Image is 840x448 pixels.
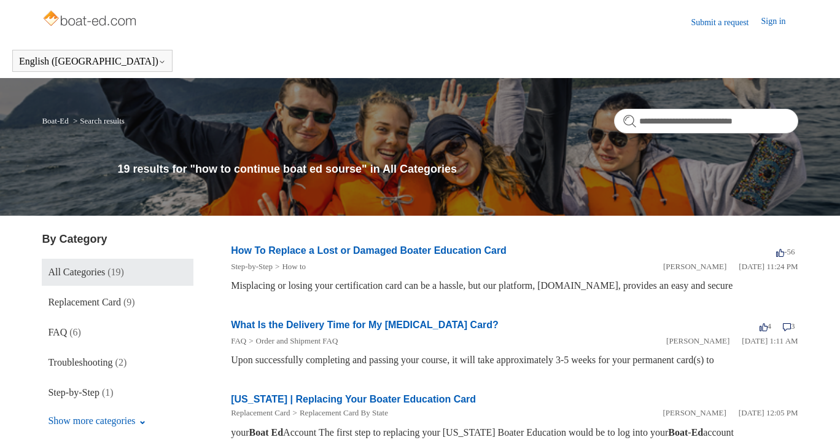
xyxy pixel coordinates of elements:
a: FAQ (6) [42,319,193,346]
a: [US_STATE] | Replacing Your Boater Education Card [231,394,476,404]
a: Replacement Card (9) [42,289,193,316]
a: Sign in [761,15,798,29]
em: Ed [691,427,704,438]
li: How to [273,261,306,273]
span: 4 [760,321,772,331]
span: (19) [107,267,124,277]
span: -56 [776,247,795,256]
a: How To Replace a Lost or Damaged Boater Education Card [231,245,507,256]
span: All Categories [48,267,105,277]
time: 03/14/2022, 01:11 [742,336,798,345]
em: Boat [668,427,688,438]
span: Troubleshooting [48,357,112,367]
div: Upon successfully completing and passing your course, it will take approximately 3-5 weeks for yo... [231,353,798,367]
span: (9) [123,297,135,307]
h3: By Category [42,231,193,248]
li: Search results [71,116,125,125]
a: Step-by-Step (1) [42,379,193,406]
em: Ed [271,427,284,438]
a: Boat-Ed [42,116,68,125]
li: Replacement Card By State [290,407,388,419]
span: (1) [102,387,114,398]
li: [PERSON_NAME] [666,335,729,347]
a: Troubleshooting (2) [42,349,193,376]
a: Order and Shipment FAQ [256,336,338,345]
span: 3 [783,321,795,331]
span: (6) [69,327,81,337]
li: [PERSON_NAME] [663,407,726,419]
span: FAQ [48,327,67,337]
span: Step-by-Step [48,387,99,398]
h1: 19 results for "how to continue boat ed sourse" in All Categories [118,161,798,178]
a: FAQ [231,336,246,345]
li: [PERSON_NAME] [663,261,726,273]
span: Replacement Card [48,297,121,307]
a: How to [282,262,306,271]
a: Step-by-Step [231,262,273,271]
li: Replacement Card [231,407,290,419]
button: English ([GEOGRAPHIC_DATA]) [19,56,166,67]
img: Boat-Ed Help Center home page [42,7,139,32]
span: (2) [115,357,127,367]
li: Boat-Ed [42,116,71,125]
a: Replacement Card [231,408,290,417]
li: Order and Shipment FAQ [246,335,338,347]
div: Misplacing or losing your certification card can be a hassle, but our platform, [DOMAIN_NAME], pr... [231,278,798,293]
li: Step-by-Step [231,261,273,273]
time: 03/10/2022, 23:24 [739,262,798,271]
a: What Is the Delivery Time for My [MEDICAL_DATA] Card? [231,320,499,330]
em: Boat [249,427,269,438]
li: FAQ [231,335,246,347]
a: Replacement Card By State [300,408,388,417]
button: Show more categories [42,409,152,433]
a: Submit a request [691,16,761,29]
div: your Account The first step to replacing your [US_STATE] Boater Education would be to log into yo... [231,425,798,440]
input: Search [614,109,798,133]
a: All Categories (19) [42,259,193,286]
time: 05/22/2024, 12:05 [739,408,798,417]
